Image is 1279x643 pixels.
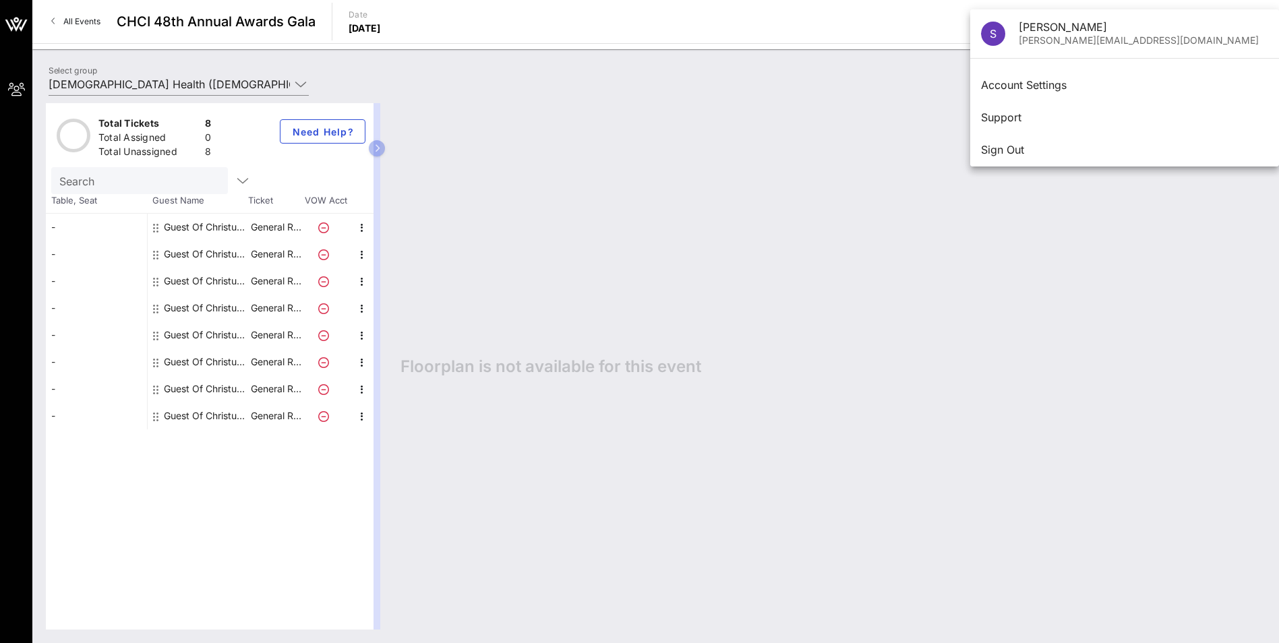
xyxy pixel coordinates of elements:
div: Guest Of Christus Health [164,402,249,429]
div: - [46,402,147,429]
span: Ticket [248,194,302,208]
div: Total Unassigned [98,145,200,162]
span: Need Help? [291,126,354,137]
div: Guest Of Christus Health [164,321,249,348]
div: Total Tickets [98,117,200,133]
div: Account Settings [981,79,1268,92]
div: - [46,321,147,348]
div: 8 [205,145,211,162]
span: CHCI 48th Annual Awards Gala [117,11,316,32]
span: Table, Seat [46,194,147,208]
label: Select group [49,65,97,75]
p: General R… [249,241,303,268]
a: All Events [43,11,109,32]
div: 0 [205,131,211,148]
button: Need Help? [280,119,365,144]
p: General R… [249,268,303,295]
p: General R… [249,295,303,321]
div: [PERSON_NAME] [1019,21,1268,34]
span: S [990,27,997,40]
span: All Events [63,16,100,26]
div: Guest Of Christus Health [164,268,249,295]
div: Total Assigned [98,131,200,148]
p: General R… [249,214,303,241]
div: [PERSON_NAME][EMAIL_ADDRESS][DOMAIN_NAME] [1019,35,1268,47]
div: Sign Out [981,144,1268,156]
div: - [46,295,147,321]
p: General R… [249,402,303,429]
div: Guest Of Christus Health [164,214,249,241]
div: Guest Of Christus Health [164,295,249,321]
p: General R… [249,375,303,402]
div: Guest Of Christus Health [164,375,249,402]
p: Date [349,8,381,22]
p: General R… [249,348,303,375]
span: Floorplan is not available for this event [400,357,701,377]
div: Support [981,111,1268,124]
div: Guest Of Christus Health [164,241,249,268]
div: - [46,214,147,241]
span: Guest Name [147,194,248,208]
div: 8 [205,117,211,133]
div: - [46,241,147,268]
p: [DATE] [349,22,381,35]
div: - [46,348,147,375]
span: VOW Acct [302,194,349,208]
p: General R… [249,321,303,348]
div: - [46,375,147,402]
div: - [46,268,147,295]
div: Guest Of Christus Health [164,348,249,375]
